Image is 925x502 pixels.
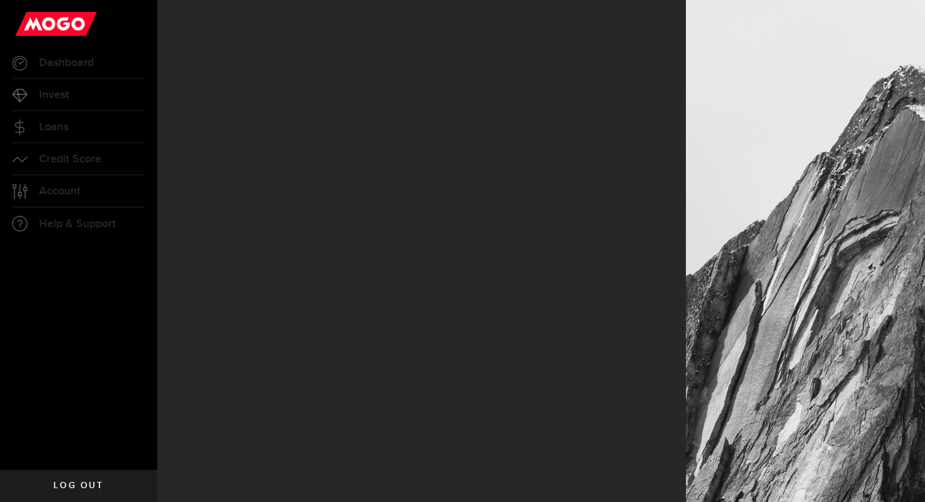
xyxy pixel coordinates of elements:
[39,186,81,197] span: Account
[39,153,101,165] span: Credit Score
[39,218,116,230] span: Help & Support
[39,121,69,133] span: Loans
[39,57,94,69] span: Dashboard
[39,89,69,101] span: Invest
[53,481,103,490] span: Log out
